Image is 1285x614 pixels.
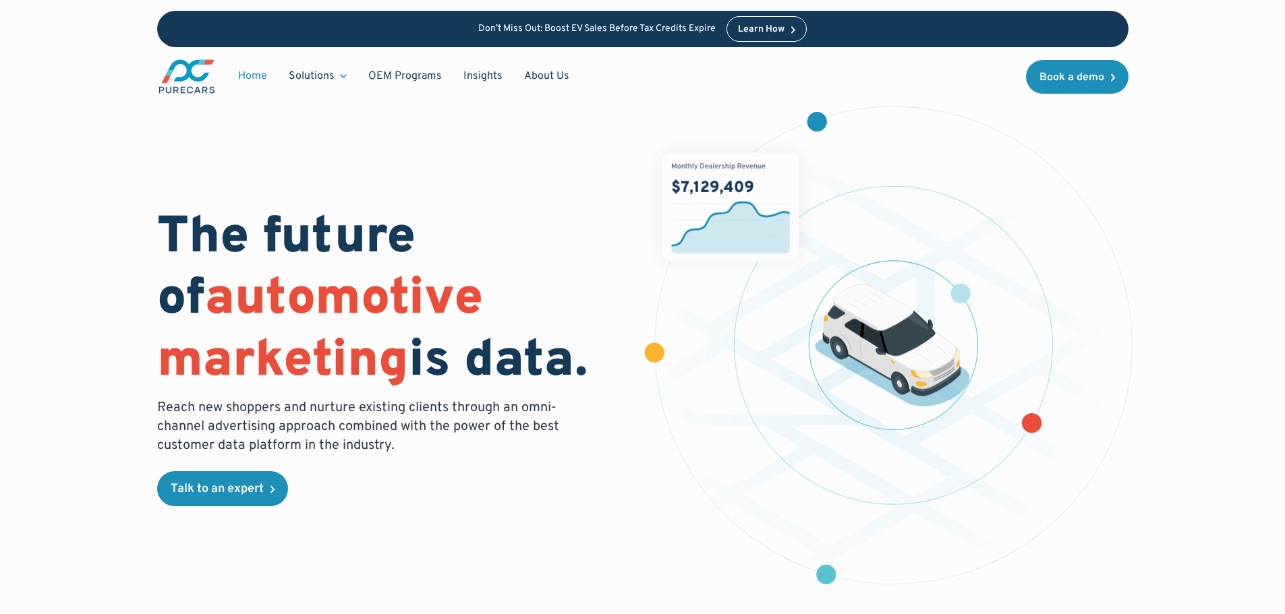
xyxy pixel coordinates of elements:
img: illustration of a vehicle [815,284,970,407]
a: OEM Programs [358,63,453,89]
a: main [157,58,217,95]
a: Book a demo [1026,60,1129,94]
img: purecars logo [157,58,217,95]
div: Learn How [738,25,784,34]
a: Home [227,63,278,89]
a: Learn How [726,16,807,42]
div: Solutions [278,63,358,89]
span: automotive marketing [157,268,483,394]
p: Reach new shoppers and nurture existing clients through an omni-channel advertising approach comb... [157,398,567,455]
img: chart showing monthly dealership revenue of $7m [662,152,799,261]
div: Solutions [289,69,335,84]
div: Talk to an expert [171,483,264,495]
div: Book a demo [1039,72,1104,83]
a: Talk to an expert [157,471,288,506]
a: Insights [453,63,513,89]
a: About Us [513,63,580,89]
h1: The future of is data. [157,208,627,393]
p: Don’t Miss Out: Boost EV Sales Before Tax Credits Expire [478,24,716,35]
